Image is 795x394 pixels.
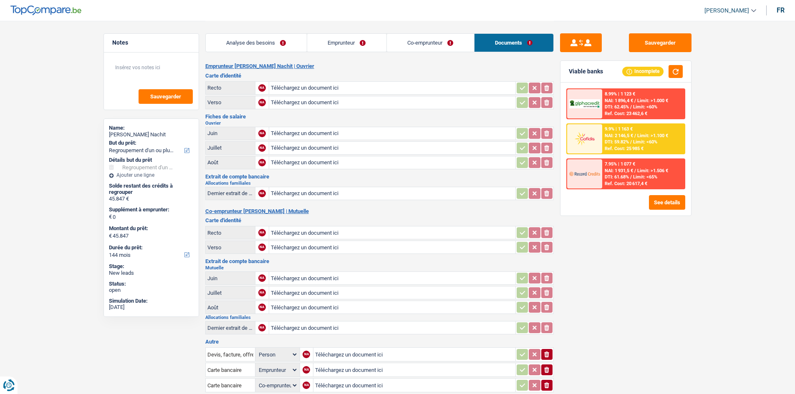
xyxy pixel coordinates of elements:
div: NA [258,190,266,197]
span: Limit: <65% [633,174,657,180]
h2: Allocations familiales [205,181,554,186]
a: Co-emprunteur [387,34,474,52]
div: [DATE] [109,304,194,311]
span: / [634,168,636,173]
a: Documents [474,34,553,52]
div: NA [258,84,266,92]
span: Sauvegarder [150,94,181,99]
div: Août [207,159,253,166]
div: Recto [207,85,253,91]
div: Août [207,304,253,311]
h5: Notes [112,39,190,46]
span: Limit: <60% [633,104,657,110]
h3: Fiches de salaire [205,114,554,119]
div: Juillet [207,290,253,296]
div: Stage: [109,263,194,270]
label: Durée du prêt: [109,244,192,251]
div: Ajouter une ligne [109,172,194,178]
div: NA [258,304,266,311]
span: / [630,174,632,180]
h3: Extrait de compte bancaire [205,258,554,264]
div: NA [258,99,266,106]
div: NA [258,289,266,296]
h2: Co-emprunteur [PERSON_NAME] | Mutuelle [205,208,554,215]
img: Record Credits [569,166,600,181]
span: € [109,233,112,239]
img: Cofidis [569,131,600,146]
div: NA [303,351,310,358]
label: Montant du prêt: [109,225,192,232]
img: TopCompare Logo [10,5,81,15]
div: NA [303,381,310,389]
div: NA [258,243,266,251]
label: But du prêt: [109,140,192,146]
div: 45.847 € [109,196,194,202]
div: Solde restant des crédits à regrouper [109,183,194,196]
span: / [630,139,632,145]
div: Dernier extrait de compte pour vos allocations familiales [207,325,253,331]
img: AlphaCredit [569,99,600,109]
span: / [634,133,636,138]
span: Limit: >1.000 € [637,98,668,103]
span: DTI: 62.45% [605,104,629,110]
span: Limit: >1.506 € [637,168,668,173]
div: NA [258,324,266,331]
span: / [634,98,636,103]
div: Juillet [207,145,253,151]
span: NAI: 2 146,5 € [605,133,633,138]
span: DTI: 61.68% [605,174,629,180]
h2: Ouvrier [205,121,554,125]
div: fr [777,6,785,14]
a: Emprunteur [307,34,386,52]
span: NAI: 1 931,5 € [605,168,633,173]
div: Incomplete [622,67,664,76]
div: Ref. Cost: 25 985 € [605,146,644,151]
div: Juin [207,275,253,281]
span: Limit: <60% [633,139,657,145]
h3: Autre [205,339,554,344]
div: NA [258,159,266,166]
button: Sauvegarder [629,33,692,52]
a: Analyse des besoins [206,34,307,52]
div: NA [303,366,310,374]
div: [PERSON_NAME] Nachit [109,131,194,138]
h2: Allocations familiales [205,315,554,320]
h3: Carte d'identité [205,218,554,223]
a: [PERSON_NAME] [698,4,756,18]
h3: Extrait de compte bancaire [205,174,554,179]
span: € [109,213,112,220]
span: / [630,104,632,110]
div: Simulation Date: [109,298,194,304]
div: Ref. Cost: 23 462,6 € [605,111,647,116]
div: NA [258,229,266,236]
div: Détails but du prêt [109,157,194,163]
div: Status: [109,281,194,287]
div: 7.95% | 1 077 € [605,161,635,167]
div: NA [258,130,266,137]
div: NA [258,274,266,282]
div: 9.9% | 1 163 € [605,126,633,132]
label: Supplément à emprunter: [109,206,192,213]
button: See details [649,195,685,210]
h2: Emprunteur [PERSON_NAME] Nachit | Ouvrier [205,63,554,70]
span: Limit: >1.100 € [637,133,668,138]
div: 8.99% | 1 123 € [605,91,635,97]
div: NA [258,144,266,152]
div: Dernier extrait de compte pour vos allocations familiales [207,190,253,196]
h2: Mutuelle [205,266,554,270]
div: Recto [207,230,253,236]
h3: Carte d'identité [205,73,554,78]
div: Viable banks [569,68,603,75]
span: [PERSON_NAME] [704,7,749,14]
span: DTI: 59.82% [605,139,629,145]
span: NAI: 1 896,4 € [605,98,633,103]
div: New leads [109,270,194,276]
div: Verso [207,99,253,105]
div: Ref. Cost: 20 617,4 € [605,181,647,186]
div: open [109,287,194,294]
div: Verso [207,244,253,251]
div: Juin [207,130,253,136]
div: Name: [109,125,194,131]
button: Sauvegarder [139,89,193,104]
